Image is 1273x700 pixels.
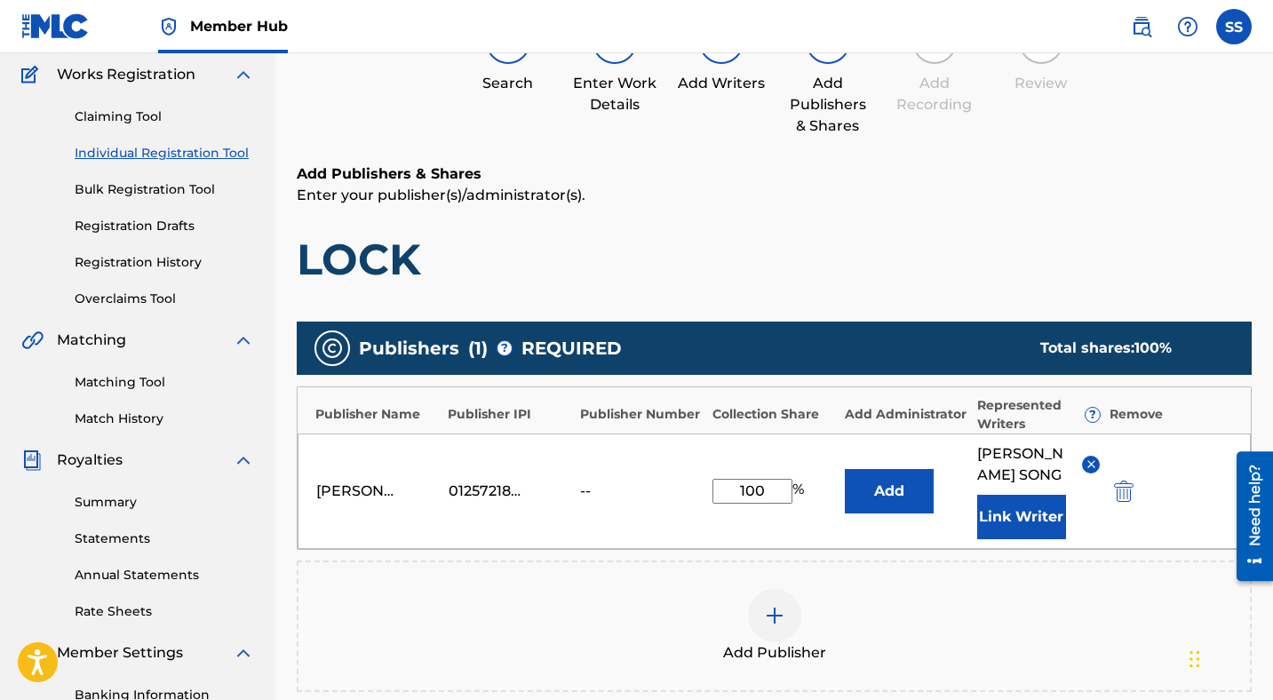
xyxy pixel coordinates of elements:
img: MLC Logo [21,13,90,39]
img: Matching [21,330,44,351]
img: Member Settings [21,642,43,664]
div: Review [997,73,1086,94]
a: Claiming Tool [75,107,254,126]
a: Rate Sheets [75,602,254,621]
a: Public Search [1124,9,1159,44]
img: Royalties [21,449,43,471]
img: publishers [322,338,343,359]
p: Enter your publisher(s)/administrator(s). [297,185,1252,206]
div: Help [1170,9,1205,44]
img: add [764,605,785,626]
div: Enter Work Details [570,73,659,115]
div: Add Publishers & Shares [784,73,872,137]
span: Works Registration [57,64,195,85]
h6: Add Publishers & Shares [297,163,1252,185]
img: expand [233,449,254,471]
iframe: Resource Center [1223,445,1273,588]
img: help [1177,16,1198,37]
a: Registration Drafts [75,217,254,235]
img: search [1131,16,1152,37]
span: ? [1086,408,1100,422]
img: Works Registration [21,64,44,85]
a: Annual Statements [75,566,254,585]
span: Member Hub [190,16,288,36]
div: Add Recording [890,73,979,115]
button: Add [845,469,934,513]
div: User Menu [1216,9,1252,44]
img: remove-from-list-button [1085,457,1098,471]
span: [PERSON_NAME] SONG [977,443,1070,486]
span: ( 1 ) [468,335,488,362]
img: expand [233,642,254,664]
img: 12a2ab48e56ec057fbd8.svg [1114,481,1134,502]
a: Matching Tool [75,373,254,392]
div: Publisher Number [580,405,704,424]
span: Publishers [359,335,459,362]
h1: LOCK [297,233,1252,286]
img: expand [233,64,254,85]
img: Top Rightsholder [158,16,179,37]
a: Individual Registration Tool [75,144,254,163]
div: Represented Writers [977,396,1101,434]
span: % [792,479,808,504]
div: Add Administrator [845,405,968,424]
iframe: Chat Widget [1184,615,1273,700]
span: Add Publisher [723,642,826,664]
div: Total shares: [1040,338,1216,359]
a: Statements [75,529,254,548]
a: Overclaims Tool [75,290,254,308]
div: Collection Share [712,405,836,424]
span: Royalties [57,449,123,471]
a: Bulk Registration Tool [75,180,254,199]
a: Registration History [75,253,254,272]
span: REQUIRED [521,335,622,362]
span: Member Settings [57,642,183,664]
div: Publisher IPI [448,405,571,424]
span: 100 % [1134,339,1172,356]
div: Search [464,73,553,94]
div: Remove [1110,405,1233,424]
div: Drag [1189,632,1200,686]
img: expand [233,330,254,351]
span: Matching [57,330,126,351]
div: Publisher Name [315,405,439,424]
button: Link Writer [977,495,1066,539]
a: Match History [75,410,254,428]
a: Summary [75,493,254,512]
div: Add Writers [677,73,766,94]
span: ? [497,341,512,355]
